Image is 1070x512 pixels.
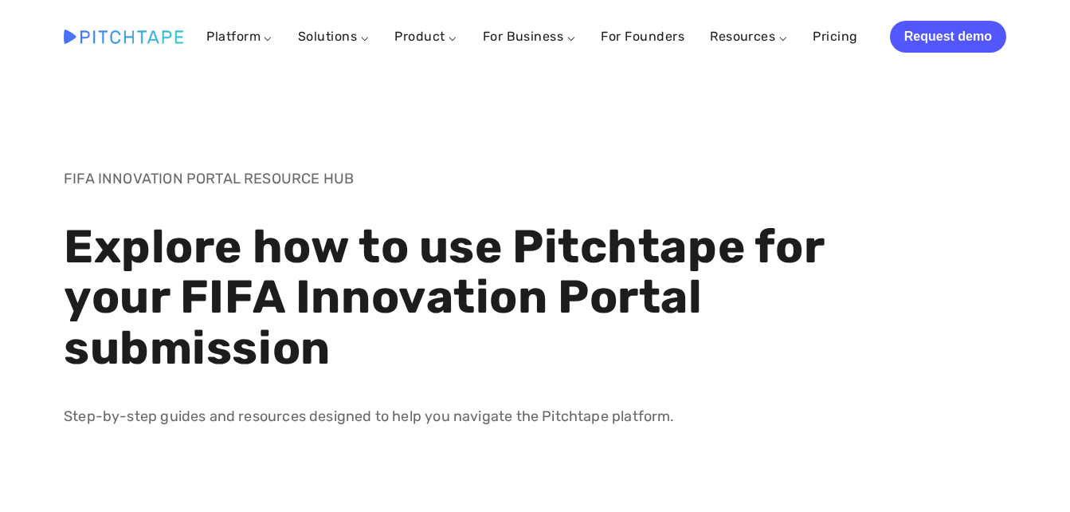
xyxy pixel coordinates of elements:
[64,222,845,374] h1: Explore how to use Pitchtape for your FIFA Innovation Portal submission
[206,29,272,44] a: Platform ⌵
[64,167,845,191] p: FIFA INNOVATION PORTAL RESOURCE HUB
[601,22,684,51] a: For Founders
[394,29,457,44] a: Product ⌵
[813,22,857,51] a: Pricing
[710,29,787,44] a: Resources ⌵
[483,29,576,44] a: For Business ⌵
[890,21,1006,53] a: Request demo
[298,29,369,44] a: Solutions ⌵
[64,405,845,428] p: Step-by-step guides and resources designed to help you navigate the Pitchtape platform.
[64,30,183,43] img: Pitchtape | Video Submission Management Software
